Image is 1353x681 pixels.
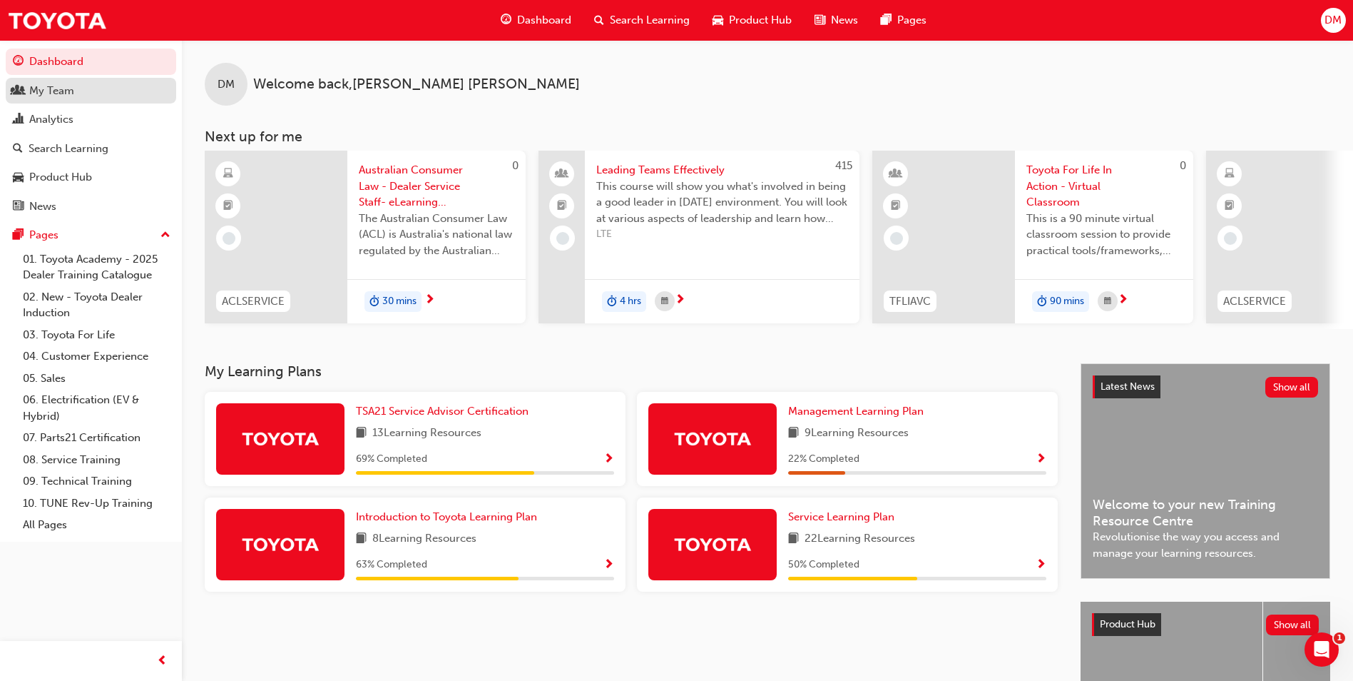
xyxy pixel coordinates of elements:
span: duration-icon [369,293,379,311]
a: 05. Sales [17,368,176,390]
span: learningResourceType_INSTRUCTOR_LED-icon [891,165,901,183]
span: Search Learning [610,12,690,29]
span: learningRecordVerb_NONE-icon [1224,232,1237,245]
img: Trak [241,426,320,451]
span: book-icon [788,530,799,548]
span: 50 % Completed [788,557,859,573]
span: Australian Consumer Law - Dealer Service Staff- eLearning Module [359,162,514,211]
img: Trak [673,532,752,557]
span: TSA21 Service Advisor Certification [356,405,529,418]
span: car-icon [13,171,24,184]
span: LTE [596,226,848,243]
span: Show Progress [603,453,614,466]
span: The Australian Consumer Law (ACL) is Australia's national law regulated by the Australian Competi... [359,211,514,259]
span: 22 Learning Resources [805,530,915,548]
span: search-icon [594,11,604,29]
span: DM [1324,12,1342,29]
span: Welcome back , [PERSON_NAME] [PERSON_NAME] [253,76,580,93]
span: 63 % Completed [356,557,427,573]
iframe: Intercom live chat [1305,632,1339,667]
span: Show Progress [1036,453,1046,466]
span: people-icon [13,85,24,98]
div: Product Hub [29,169,92,186]
span: 90 mins [1050,293,1084,310]
button: Pages [6,222,176,248]
button: Show all [1265,377,1319,398]
a: Analytics [6,106,176,133]
a: guage-iconDashboard [489,6,583,35]
span: booktick-icon [891,197,901,216]
span: news-icon [815,11,825,29]
span: chart-icon [13,113,24,126]
span: learningRecordVerb_NONE-icon [890,232,903,245]
span: 0 [1180,159,1186,172]
span: guage-icon [13,56,24,69]
span: book-icon [356,425,367,443]
div: Analytics [29,111,73,128]
span: Product Hub [729,12,792,29]
a: News [6,193,176,220]
h3: Next up for me [182,128,1353,145]
span: next-icon [675,294,685,307]
span: Leading Teams Effectively [596,162,848,178]
a: 08. Service Training [17,449,176,471]
a: Service Learning Plan [788,509,900,525]
button: Show Progress [603,450,614,468]
span: News [831,12,858,29]
h3: My Learning Plans [205,363,1058,380]
span: Latest News [1101,380,1155,393]
a: 0ACLSERVICEAustralian Consumer Law - Dealer Service Staff- eLearning ModuleThe Australian Consume... [205,151,526,323]
span: 30 mins [382,293,417,310]
span: Revolutionise the way you access and manage your learning resources. [1093,529,1318,561]
span: Toyota For Life In Action - Virtual Classroom [1026,162,1182,211]
span: calendar-icon [1104,293,1111,311]
a: Introduction to Toyota Learning Plan [356,509,543,525]
span: 1 [1334,632,1345,644]
a: 10. TUNE Rev-Up Training [17,493,176,515]
span: booktick-icon [557,197,567,216]
span: car-icon [713,11,723,29]
span: learningResourceType_ELEARNING-icon [223,165,233,183]
a: All Pages [17,514,176,536]
span: next-icon [424,294,435,307]
a: search-iconSearch Learning [583,6,701,35]
a: car-iconProduct Hub [701,6,803,35]
button: Show Progress [1036,450,1046,468]
span: Introduction to Toyota Learning Plan [356,510,537,523]
button: Show all [1266,615,1319,635]
span: DM [218,76,235,93]
span: Service Learning Plan [788,510,894,523]
span: calendar-icon [661,293,668,311]
span: learningRecordVerb_NONE-icon [223,232,235,245]
span: Show Progress [603,559,614,572]
a: news-iconNews [803,6,869,35]
a: 415Leading Teams EffectivelyThis course will show you what's involved in being a good leader in [... [538,151,859,323]
div: News [29,198,56,215]
span: ACLSERVICE [1223,293,1286,310]
span: up-icon [160,226,170,245]
span: duration-icon [1037,293,1047,311]
img: Trak [7,4,107,36]
a: Latest NewsShow allWelcome to your new Training Resource CentreRevolutionise the way you access a... [1081,363,1330,579]
span: news-icon [13,201,24,213]
a: My Team [6,78,176,104]
span: 22 % Completed [788,451,859,468]
span: pages-icon [881,11,892,29]
button: Show Progress [603,556,614,574]
a: 06. Electrification (EV & Hybrid) [17,389,176,427]
span: search-icon [13,143,23,156]
span: learningResourceType_ELEARNING-icon [1225,165,1235,183]
span: guage-icon [501,11,511,29]
span: This course will show you what's involved in being a good leader in [DATE] environment. You will ... [596,178,848,227]
span: 13 Learning Resources [372,425,481,443]
span: 9 Learning Resources [805,425,909,443]
span: ACLSERVICE [222,293,285,310]
a: TSA21 Service Advisor Certification [356,403,534,420]
span: Welcome to your new Training Resource Centre [1093,497,1318,529]
span: Management Learning Plan [788,405,924,418]
a: 09. Technical Training [17,470,176,493]
a: 02. New - Toyota Dealer Induction [17,286,176,324]
a: Dashboard [6,49,176,75]
span: learningRecordVerb_NONE-icon [556,232,569,245]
